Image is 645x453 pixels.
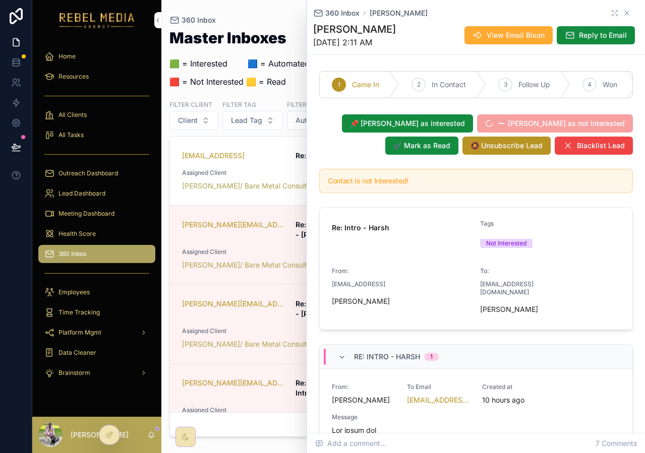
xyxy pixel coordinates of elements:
[471,141,543,151] span: 🔕 Unsubscribe Lead
[332,280,385,288] span: [EMAIL_ADDRESS]
[58,349,96,357] span: Data Cleaner
[482,383,545,391] span: Created at
[487,30,545,40] span: View Email Bison
[169,30,333,45] h1: Master Inboxes
[430,353,433,361] div: 1
[588,81,592,89] span: 4
[315,438,386,448] span: Add a comment...
[287,100,347,109] label: Filter Automated
[38,364,155,382] a: Brainstorm
[287,111,374,130] button: Select Button
[182,151,245,161] a: [EMAIL_ADDRESS]
[332,296,472,306] span: [PERSON_NAME]
[407,395,470,405] a: [EMAIL_ADDRESS][DOMAIN_NAME]
[557,26,635,44] button: Reply to Email
[58,131,84,139] span: All Tasks
[182,406,511,414] span: Assigned Client
[370,8,428,18] a: [PERSON_NAME]
[385,137,458,155] button: ✔️ Mark as Read
[169,76,333,88] p: 🟥 = Not Interested 🟨 = Read
[182,248,511,256] span: Assigned Client
[486,239,526,248] div: Not Interested
[222,100,256,109] label: Filter Tag
[407,383,470,391] span: To Email
[182,169,511,177] span: Assigned Client
[332,383,395,391] span: From:
[60,12,135,28] img: App logo
[296,115,354,125] span: Automated Reply
[38,303,155,321] a: Time Tracking
[555,137,633,155] button: Blacklist Lead
[32,40,161,395] div: scrollable content
[596,438,637,448] span: 7 Comments
[38,164,155,182] a: Outreach Dashboard
[170,206,636,285] a: [PERSON_NAME][EMAIL_ADDRESS]Re: Quick question - [PERSON_NAME]All next week is shot,Assigned Clie...
[38,245,155,263] a: 360 Inbox
[222,111,283,130] button: Select Button
[169,100,212,109] label: Filter Client
[328,177,624,184] h5: Contact is not Interested!
[313,8,360,18] a: 360 Inbox
[393,141,450,151] span: ✔️ Mark as Read
[58,169,118,177] span: Outreach Dashboard
[480,304,546,314] span: [PERSON_NAME]
[178,115,198,125] span: Client
[169,15,216,25] a: 360 Inbox
[58,288,90,296] span: Employees
[296,151,353,160] strong: Re: Intro - Harsh
[482,395,524,405] p: 10 hours ago
[182,181,317,191] a: [PERSON_NAME]/ Bare Metal Consulting
[182,378,283,388] a: [PERSON_NAME][EMAIL_ADDRESS][PERSON_NAME][DOMAIN_NAME]
[38,126,155,144] a: All Tasks
[603,80,617,90] span: Won
[58,73,89,81] span: Resources
[504,81,507,89] span: 3
[480,280,546,296] span: [EMAIL_ADDRESS][DOMAIN_NAME]
[38,106,155,124] a: All Clients
[169,57,333,70] p: 🟩 = Interested ‎ ‎ ‎ ‎ ‎ ‎‎ ‎ 🟦 = Automated Reply
[58,369,90,377] span: Brainstorm
[38,283,155,301] a: Employees
[38,205,155,223] a: Meeting Dashboard
[352,80,379,90] span: Came In
[38,323,155,342] a: Platform Mgmt
[170,364,636,443] a: [PERSON_NAME][EMAIL_ADDRESS][PERSON_NAME][DOMAIN_NAME]Re: Quick Intro-[PERSON_NAME]Not interested...
[417,81,421,89] span: 2
[350,118,465,128] span: 📌 [PERSON_NAME] as interested
[38,47,155,66] a: Home
[313,36,396,48] span: [DATE] 2:11 AM
[332,223,389,232] strong: Re: Intro - Harsh
[170,137,636,206] a: [EMAIL_ADDRESS]Re: Intro - Harsh[DATE][DATE]Assigned Client[PERSON_NAME]/ Bare Metal Consulting[D...
[58,210,114,218] span: Meeting Dashboard
[38,68,155,86] a: Resources
[58,189,105,198] span: Lead Dashboard
[480,220,494,227] span: Tags
[354,352,420,362] span: Re: Intro - Harsh
[58,250,87,258] span: 360 Inbox
[58,230,96,238] span: Health Score
[579,30,627,40] span: Reply to Email
[577,141,625,151] span: Blacklist Lead
[296,220,363,239] strong: Re: Quick question - [PERSON_NAME]
[182,260,317,270] a: [PERSON_NAME]/ Bare Metal Consulting
[338,81,340,89] span: 1
[342,114,473,133] button: 📌 [PERSON_NAME] as interested
[462,137,551,155] button: 🔕 Unsubscribe Lead
[332,413,620,421] span: Message
[332,395,395,405] span: [PERSON_NAME]
[480,267,489,275] span: To:
[296,378,374,397] strong: Re: Quick Intro-[PERSON_NAME]
[38,225,155,243] a: Health Score
[169,111,218,130] button: Select Button
[332,267,349,275] span: From:
[38,344,155,362] a: Data Cleaner
[58,111,87,119] span: All Clients
[182,339,317,349] a: [PERSON_NAME]/ Bare Metal Consulting
[296,299,360,318] strong: Re: Quick Intro - [PERSON_NAME]
[518,80,550,90] span: Follow Up
[182,220,283,230] a: [PERSON_NAME][EMAIL_ADDRESS]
